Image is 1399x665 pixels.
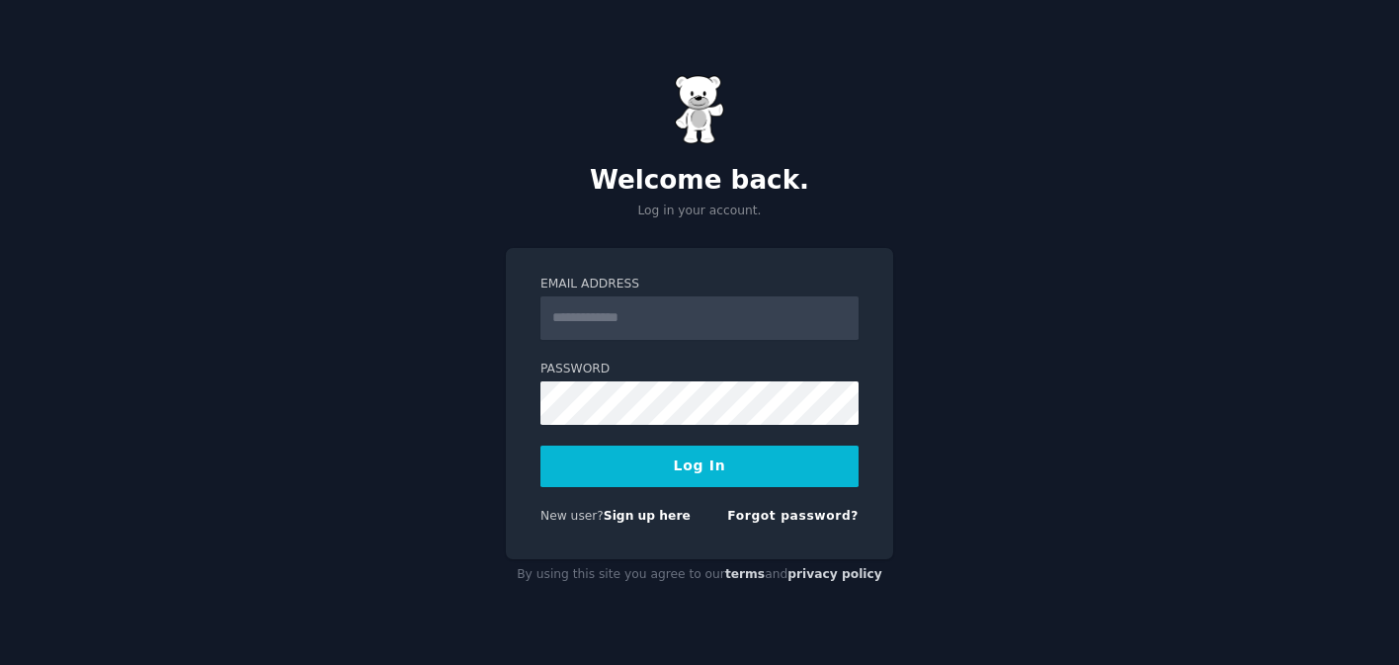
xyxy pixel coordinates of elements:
[787,567,882,581] a: privacy policy
[540,276,859,293] label: Email Address
[506,559,893,591] div: By using this site you agree to our and
[540,446,859,487] button: Log In
[506,165,893,197] h2: Welcome back.
[727,509,859,523] a: Forgot password?
[540,361,859,378] label: Password
[506,203,893,220] p: Log in your account.
[604,509,691,523] a: Sign up here
[725,567,765,581] a: terms
[540,509,604,523] span: New user?
[675,75,724,144] img: Gummy Bear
